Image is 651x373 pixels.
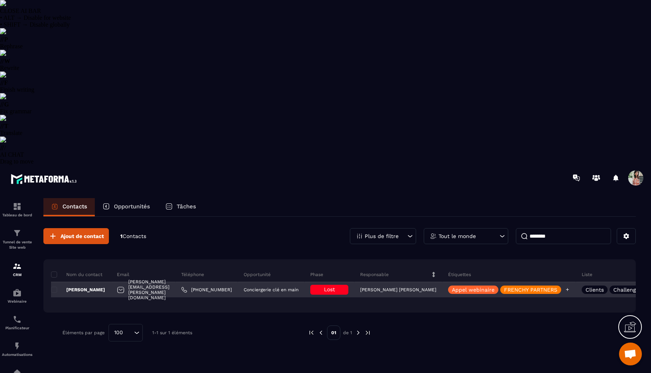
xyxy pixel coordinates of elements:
p: Clients [586,287,604,292]
img: formation [13,229,22,238]
p: Plus de filtre [365,233,399,239]
img: next [355,329,362,336]
p: Étiquettes [448,271,471,278]
span: 100 [112,329,126,337]
p: Opportunités [114,203,150,210]
a: schedulerschedulerPlanificateur [2,309,32,336]
p: Tâches [177,203,196,210]
p: Tunnel de vente Site web [2,240,32,250]
span: Lost [324,286,335,292]
p: Webinaire [2,299,32,303]
a: automationsautomationsAutomatisations [2,336,32,362]
img: logo [11,172,79,186]
p: Liste [582,271,592,278]
p: Nom du contact [51,271,102,278]
p: 01 [327,325,340,340]
img: next [364,329,371,336]
p: Opportunité [244,271,271,278]
img: scheduler [13,315,22,324]
img: automations [13,288,22,297]
span: Ajout de contact [61,232,104,240]
p: Tableau de bord [2,213,32,217]
a: Contacts [43,198,95,216]
p: FRENCHY PARTNERS [504,287,557,292]
a: automationsautomationsWebinaire [2,283,32,309]
a: Tâches [158,198,204,216]
div: Search for option [108,324,143,341]
p: Email [117,271,129,278]
img: automations [13,341,22,351]
a: formationformationTunnel de vente Site web [2,223,32,256]
a: [PHONE_NUMBER] [181,287,232,293]
p: Responsable [360,271,389,278]
p: de 1 [343,330,352,336]
p: Tout le monde [439,233,476,239]
img: formation [13,262,22,271]
p: Éléments par page [62,330,105,335]
p: Conciergerie clé en main [244,287,298,292]
p: Appel webinaire [452,287,495,292]
p: 1-1 sur 1 éléments [152,330,192,335]
img: formation [13,202,22,211]
div: Ouvrir le chat [619,343,642,365]
a: Opportunités [95,198,158,216]
p: Planificateur [2,326,32,330]
a: formationformationCRM [2,256,32,283]
button: Ajout de contact [43,228,109,244]
p: CRM [2,273,32,277]
img: prev [308,329,315,336]
img: prev [318,329,324,336]
p: Phase [310,271,323,278]
p: 1 [120,233,146,240]
p: [PERSON_NAME] [51,287,105,293]
p: Contacts [62,203,87,210]
span: Contacts [123,233,146,239]
p: [PERSON_NAME] [PERSON_NAME] [360,287,436,292]
input: Search for option [126,329,132,337]
a: formationformationTableau de bord [2,196,32,223]
p: Téléphone [181,271,204,278]
p: Automatisations [2,352,32,357]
